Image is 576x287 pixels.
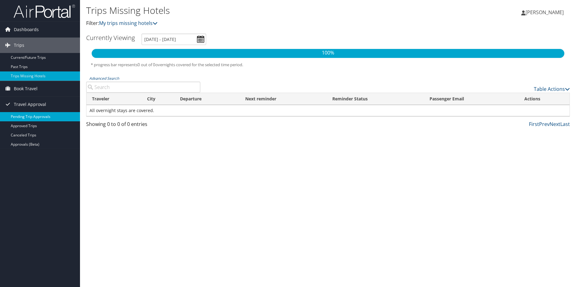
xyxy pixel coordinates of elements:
a: Next [550,121,560,127]
td: All overnight stays are covered. [86,105,570,116]
th: Departure: activate to sort column descending [174,93,240,105]
input: Advanced Search [86,82,200,93]
h3: Currently Viewing [86,34,135,42]
p: 100% [92,49,564,57]
span: 0 out of 0 [138,62,155,67]
div: Showing 0 to 0 of 0 entries [86,120,200,131]
img: airportal-logo.png [14,4,75,18]
th: Next reminder [240,93,327,105]
span: [PERSON_NAME] [526,9,564,16]
th: Passenger Email: activate to sort column ascending [424,93,519,105]
a: Table Actions [534,86,570,92]
a: Last [560,121,570,127]
span: Trips [14,38,24,53]
th: Reminder Status [327,93,424,105]
input: [DATE] - [DATE] [142,34,206,45]
th: Actions [519,93,570,105]
h5: * progress bar represents overnights covered for the selected time period. [91,62,565,68]
h1: Trips Missing Hotels [86,4,409,17]
th: City: activate to sort column ascending [142,93,174,105]
p: Filter: [86,19,409,27]
th: Traveler: activate to sort column ascending [86,93,142,105]
span: Dashboards [14,22,39,37]
a: [PERSON_NAME] [521,3,570,22]
a: Advanced Search [89,76,119,81]
a: First [529,121,539,127]
a: My trips missing hotels [99,20,158,26]
span: Travel Approval [14,97,46,112]
a: Prev [539,121,550,127]
span: Book Travel [14,81,38,96]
